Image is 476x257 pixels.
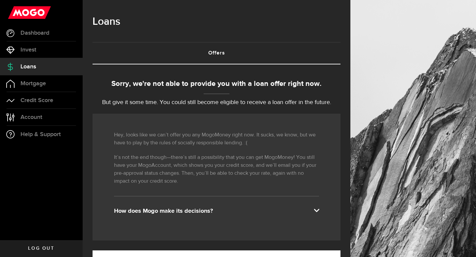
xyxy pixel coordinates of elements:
[93,79,340,90] div: Sorry, we're not able to provide you with a loan offer right now.
[20,64,36,70] span: Loans
[93,98,340,107] p: But give it some time. You could still become eligible to receive a loan offer in the future.
[20,47,36,53] span: Invest
[20,131,61,137] span: Help & Support
[93,42,340,64] ul: Tabs Navigation
[448,229,476,257] iframe: LiveChat chat widget
[20,114,42,120] span: Account
[114,207,319,215] div: How does Mogo make its decisions?
[20,97,53,103] span: Credit Score
[114,131,319,147] p: Hey, looks like we can’t offer you any MogoMoney right now. It sucks, we know, but we have to pla...
[20,81,46,87] span: Mortgage
[93,43,340,64] a: Offers
[20,30,49,36] span: Dashboard
[28,246,54,251] span: Log out
[93,13,340,30] h1: Loans
[114,154,319,185] p: It’s not the end though—there’s still a possibility that you can get MogoMoney! You still have yo...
